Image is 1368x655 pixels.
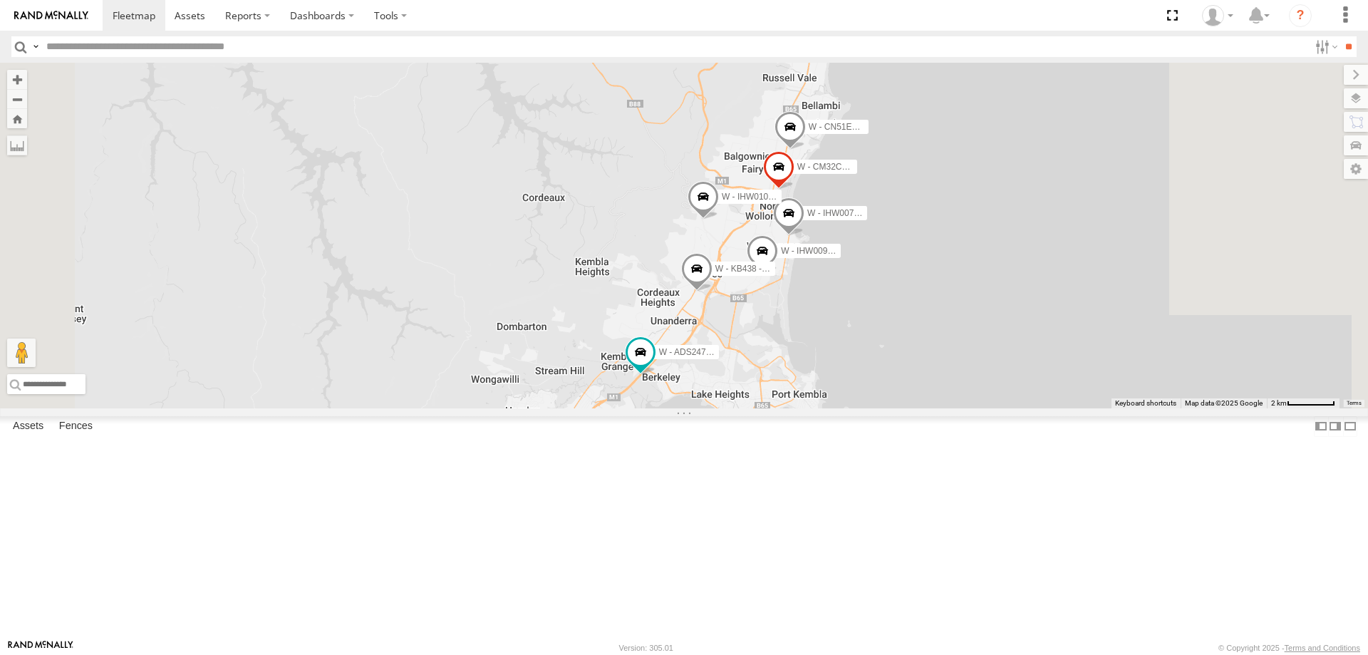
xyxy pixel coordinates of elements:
[659,347,784,357] span: W - ADS247 - [PERSON_NAME]
[809,122,936,132] span: W - CN51ES - [PERSON_NAME]
[1328,416,1342,437] label: Dock Summary Table to the Right
[807,208,932,218] span: W - IHW007 - [PERSON_NAME]
[1344,159,1368,179] label: Map Settings
[7,339,36,367] button: Drag Pegman onto the map to open Street View
[1267,398,1339,408] button: Map Scale: 2 km per 64 pixels
[6,416,51,436] label: Assets
[1115,398,1176,408] button: Keyboard shortcuts
[1343,416,1357,437] label: Hide Summary Table
[1310,36,1340,57] label: Search Filter Options
[7,109,27,128] button: Zoom Home
[1314,416,1328,437] label: Dock Summary Table to the Left
[1285,644,1360,652] a: Terms and Conditions
[7,89,27,109] button: Zoom out
[1347,401,1362,406] a: Terms
[722,192,846,202] span: W - IHW010 - [PERSON_NAME]
[1197,5,1238,26] div: Tye Clark
[1271,399,1287,407] span: 2 km
[7,135,27,155] label: Measure
[7,70,27,89] button: Zoom in
[52,416,100,436] label: Fences
[619,644,673,652] div: Version: 305.01
[8,641,73,655] a: Visit our Website
[715,264,834,274] span: W - KB438 - [PERSON_NAME]
[30,36,41,57] label: Search Query
[1289,4,1312,27] i: ?
[797,162,881,172] span: W - CM32CA - Transit
[1185,399,1263,407] span: Map data ©2025 Google
[14,11,88,21] img: rand-logo.svg
[1218,644,1360,652] div: © Copyright 2025 -
[781,246,906,256] span: W - IHW009 - [PERSON_NAME]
